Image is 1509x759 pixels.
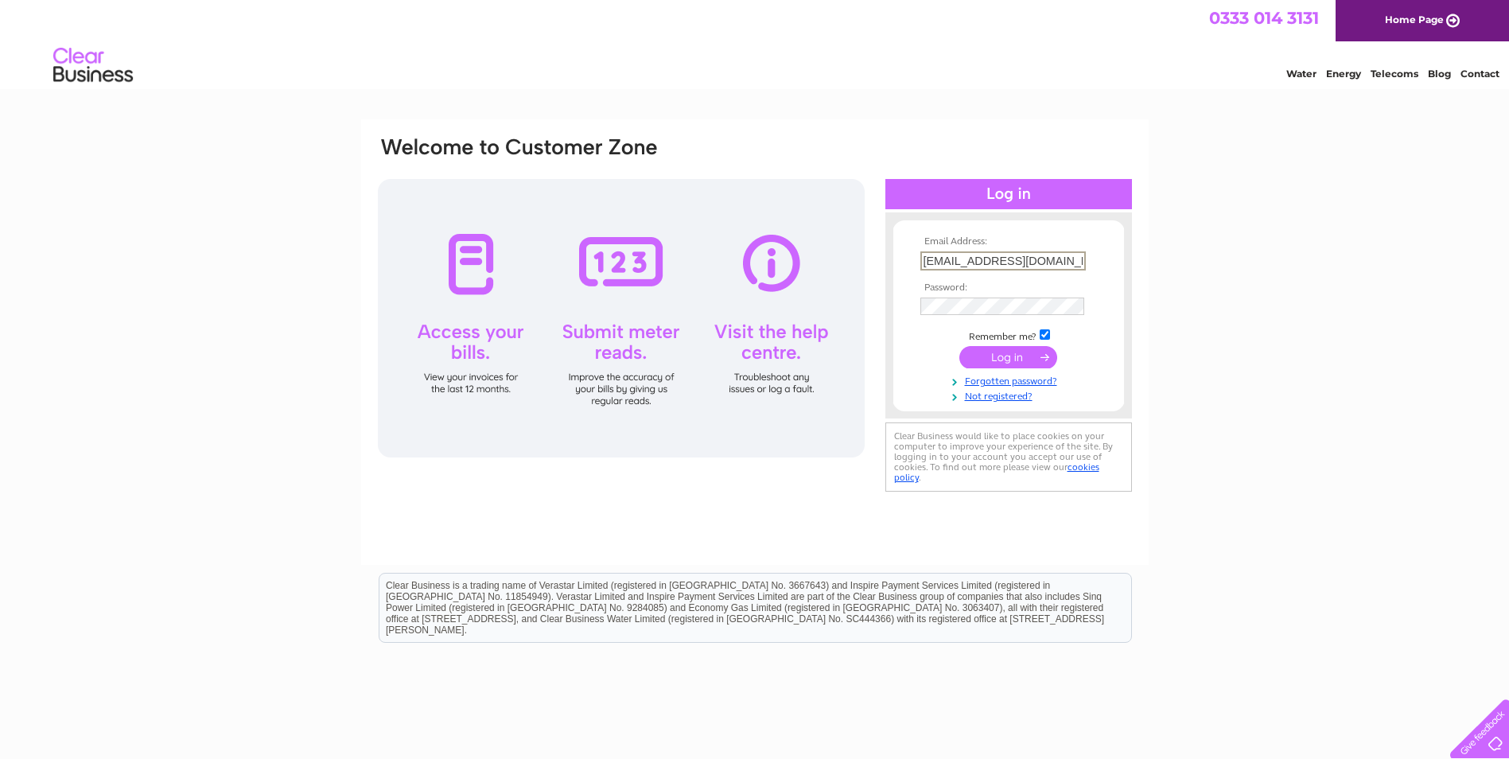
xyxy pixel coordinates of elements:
a: Energy [1326,68,1361,80]
th: Password: [916,282,1101,294]
a: Not registered? [920,387,1101,403]
th: Email Address: [916,236,1101,247]
a: Contact [1460,68,1499,80]
a: Forgotten password? [920,372,1101,387]
input: Submit [959,346,1057,368]
a: Blog [1428,68,1451,80]
a: 0333 014 3131 [1209,8,1319,28]
a: Water [1286,68,1316,80]
div: Clear Business is a trading name of Verastar Limited (registered in [GEOGRAPHIC_DATA] No. 3667643... [379,9,1131,77]
td: Remember me? [916,327,1101,343]
a: Telecoms [1371,68,1418,80]
a: cookies policy [894,461,1099,483]
img: logo.png [53,41,134,90]
div: Clear Business would like to place cookies on your computer to improve your experience of the sit... [885,422,1132,492]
